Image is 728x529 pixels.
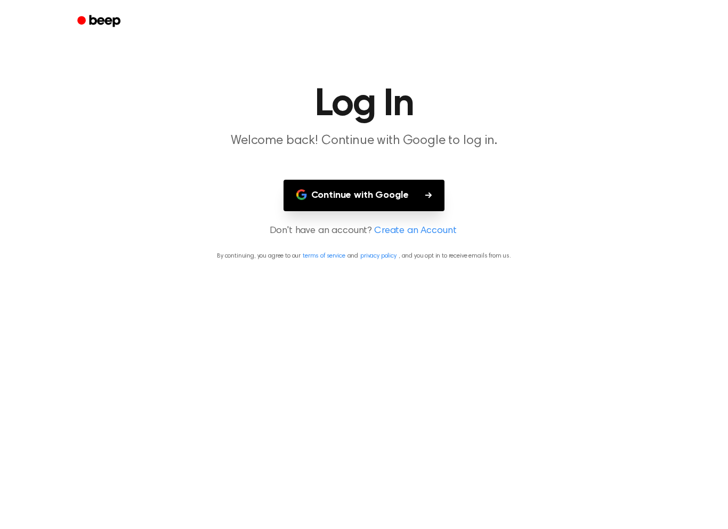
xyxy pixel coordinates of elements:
p: By continuing, you agree to our and , and you opt in to receive emails from us. [13,251,715,261]
p: Don't have an account? [13,224,715,238]
button: Continue with Google [284,180,445,211]
a: Beep [70,11,130,32]
a: Create an Account [374,224,456,238]
h1: Log In [91,85,637,124]
a: terms of service [303,253,345,259]
a: privacy policy [360,253,397,259]
p: Welcome back! Continue with Google to log in. [159,132,569,150]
